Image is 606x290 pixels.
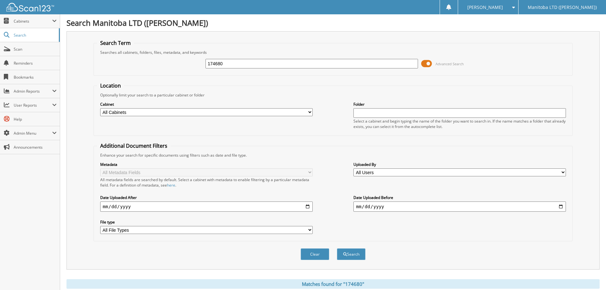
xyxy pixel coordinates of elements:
[167,182,175,188] a: here
[66,18,600,28] h1: Search Manitoba LTD ([PERSON_NAME])
[301,248,329,260] button: Clear
[353,195,566,200] label: Date Uploaded Before
[435,61,464,66] span: Advanced Search
[14,32,56,38] span: Search
[353,102,566,107] label: Folder
[100,162,313,167] label: Metadata
[100,202,313,212] input: start
[6,3,54,11] img: scan123-logo-white.svg
[97,92,569,98] div: Optionally limit your search to a particular cabinet or folder
[97,152,569,158] div: Enhance your search for specific documents using filters such as date and file type.
[100,219,313,225] label: File type
[14,88,52,94] span: Admin Reports
[66,279,600,289] div: Matches found for "174680"
[97,142,171,149] legend: Additional Document Filters
[14,74,57,80] span: Bookmarks
[14,46,57,52] span: Scan
[14,18,52,24] span: Cabinets
[528,5,597,9] span: Manitoba LTD ([PERSON_NAME])
[14,103,52,108] span: User Reports
[353,202,566,212] input: end
[353,162,566,167] label: Uploaded By
[100,195,313,200] label: Date Uploaded After
[337,248,366,260] button: Search
[14,145,57,150] span: Announcements
[14,60,57,66] span: Reminders
[100,177,313,188] div: All metadata fields are searched by default. Select a cabinet with metadata to enable filtering b...
[14,131,52,136] span: Admin Menu
[100,102,313,107] label: Cabinet
[97,82,124,89] legend: Location
[97,50,569,55] div: Searches all cabinets, folders, files, metadata, and keywords
[14,117,57,122] span: Help
[353,118,566,129] div: Select a cabinet and begin typing the name of the folder you want to search in. If the name match...
[467,5,503,9] span: [PERSON_NAME]
[97,39,134,46] legend: Search Term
